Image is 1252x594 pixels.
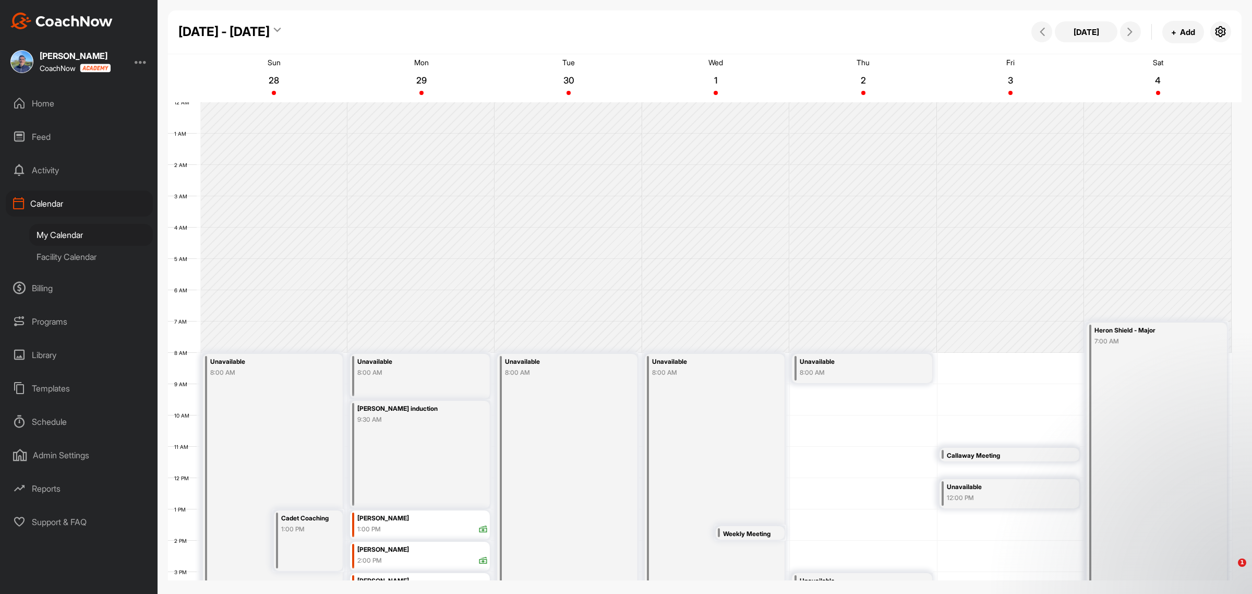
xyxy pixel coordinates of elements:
[652,356,761,368] div: Unavailable
[6,275,153,301] div: Billing
[6,375,153,401] div: Templates
[281,513,333,525] div: Cadet Coaching
[200,54,347,102] a: September 28, 2025
[937,54,1084,102] a: October 3, 2025
[790,54,937,102] a: October 2, 2025
[1085,54,1232,102] a: October 4, 2025
[168,475,199,481] div: 12 PM
[1094,337,1203,346] div: 7:00 AM
[708,58,723,67] p: Wed
[6,442,153,468] div: Admin Settings
[357,356,466,368] div: Unavailable
[6,90,153,116] div: Home
[210,356,319,368] div: Unavailable
[210,368,319,377] div: 8:00 AM
[1001,75,1020,86] p: 3
[652,368,761,377] div: 8:00 AM
[357,513,488,525] div: [PERSON_NAME]
[357,525,381,534] div: 1:00 PM
[168,506,196,513] div: 1 PM
[1094,325,1203,337] div: Heron Shield - Major
[800,575,908,587] div: Unavailable
[562,58,575,67] p: Tue
[168,193,198,199] div: 3 AM
[6,342,153,368] div: Library
[357,544,488,556] div: [PERSON_NAME]
[40,64,111,73] div: CoachNow
[10,50,33,73] img: square_909ed3242d261a915dd01046af216775.jpg
[854,75,873,86] p: 2
[357,368,466,377] div: 8:00 AM
[947,450,1055,462] div: Callaway Meeting
[412,75,431,86] p: 29
[723,528,775,540] div: Weekly Meeting
[1006,58,1015,67] p: Fri
[168,569,197,575] div: 3 PM
[642,54,789,102] a: October 1, 2025
[1238,559,1246,567] span: 1
[10,13,113,29] img: CoachNow
[800,356,908,368] div: Unavailable
[168,130,197,137] div: 1 AM
[6,409,153,435] div: Schedule
[178,22,270,41] div: [DATE] - [DATE]
[168,99,200,105] div: 12 AM
[264,75,283,86] p: 28
[357,403,466,415] div: [PERSON_NAME] induction
[168,412,200,419] div: 10 AM
[559,75,578,86] p: 30
[168,350,198,356] div: 8 AM
[29,224,153,246] div: My Calendar
[857,58,870,67] p: Thu
[1149,75,1167,86] p: 4
[168,444,199,450] div: 11 AM
[505,368,613,377] div: 8:00 AM
[168,381,198,387] div: 9 AM
[414,58,429,67] p: Mon
[357,575,488,587] div: [PERSON_NAME]
[6,124,153,150] div: Feed
[6,191,153,217] div: Calendar
[6,476,153,502] div: Reports
[168,162,198,168] div: 2 AM
[947,481,1055,493] div: Unavailable
[347,54,495,102] a: September 29, 2025
[1171,27,1176,38] span: +
[357,556,382,565] div: 2:00 PM
[168,287,198,293] div: 6 AM
[1162,21,1204,43] button: +Add
[357,415,466,424] div: 9:30 AM
[800,368,908,377] div: 8:00 AM
[495,54,642,102] a: September 30, 2025
[505,356,613,368] div: Unavailable
[168,318,197,325] div: 7 AM
[6,308,153,335] div: Programs
[29,246,153,268] div: Facility Calendar
[1055,21,1117,42] button: [DATE]
[6,157,153,183] div: Activity
[80,64,111,73] img: CoachNow acadmey
[1217,559,1242,584] iframe: Intercom live chat
[168,256,198,262] div: 5 AM
[168,224,198,231] div: 4 AM
[168,538,197,544] div: 2 PM
[1153,58,1163,67] p: Sat
[40,52,111,60] div: [PERSON_NAME]
[268,58,281,67] p: Sun
[6,509,153,535] div: Support & FAQ
[706,75,725,86] p: 1
[281,525,333,534] div: 1:00 PM
[947,493,1055,503] div: 12:00 PM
